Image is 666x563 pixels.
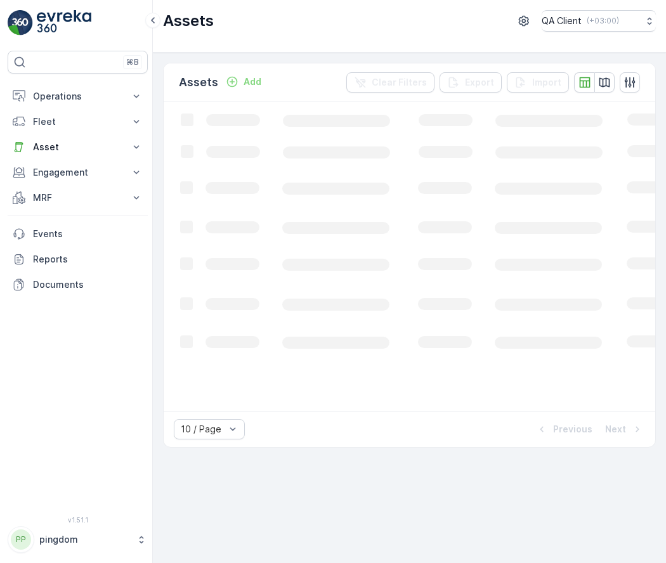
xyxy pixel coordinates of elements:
p: MRF [33,191,122,204]
p: Export [465,76,494,89]
img: logo_light-DOdMpM7g.png [37,10,91,36]
p: pingdom [39,533,130,546]
p: Assets [163,11,214,31]
button: Export [440,72,502,93]
button: Engagement [8,160,148,185]
button: Previous [534,422,594,437]
p: Documents [33,278,143,291]
a: Reports [8,247,148,272]
img: logo [8,10,33,36]
p: Engagement [33,166,122,179]
button: Operations [8,84,148,109]
p: QA Client [542,15,582,27]
p: ⌘B [126,57,139,67]
button: Import [507,72,569,93]
p: Operations [33,90,122,103]
p: Asset [33,141,122,153]
p: Previous [553,423,592,436]
p: Assets [179,74,218,91]
button: Clear Filters [346,72,434,93]
p: Add [244,75,261,88]
p: Next [605,423,626,436]
div: PP [11,529,31,550]
button: Fleet [8,109,148,134]
a: Documents [8,272,148,297]
button: Add [221,74,266,89]
p: ( +03:00 ) [587,16,619,26]
button: QA Client(+03:00) [542,10,656,32]
p: Events [33,228,143,240]
p: Import [532,76,561,89]
p: Clear Filters [372,76,427,89]
a: Events [8,221,148,247]
p: Fleet [33,115,122,128]
button: Next [604,422,645,437]
button: MRF [8,185,148,210]
button: PPpingdom [8,526,148,553]
button: Asset [8,134,148,160]
span: v 1.51.1 [8,516,148,524]
p: Reports [33,253,143,266]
